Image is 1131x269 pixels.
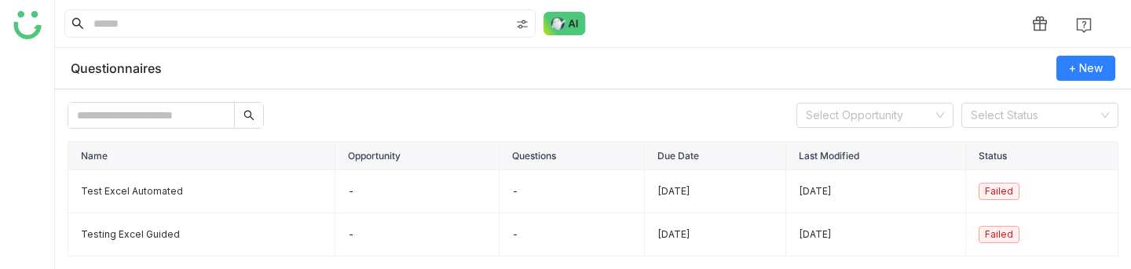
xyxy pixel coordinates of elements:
td: - [335,213,500,256]
th: Opportunity [335,142,500,170]
th: Status [966,142,1118,170]
td: Test Excel Automated [68,170,335,213]
nz-tag: Failed [979,226,1019,243]
button: + New [1056,56,1115,81]
td: Testing Excel Guided [68,213,335,256]
td: - [500,170,646,213]
img: logo [13,11,42,39]
th: Due Date [645,142,785,170]
td: - [500,213,646,256]
img: help.svg [1076,17,1092,33]
th: Name [68,142,335,170]
th: Last Modified [786,142,966,170]
th: Questions [500,142,646,170]
span: + New [1069,60,1103,77]
nz-tag: Failed [979,183,1019,200]
td: [DATE] [645,170,785,213]
td: - [335,170,500,213]
div: Questionnaires [71,60,162,76]
img: ask-buddy-normal.svg [544,12,586,35]
div: [DATE] [799,184,953,199]
img: search-type.svg [516,18,529,31]
td: [DATE] [645,213,785,256]
div: [DATE] [799,227,953,242]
